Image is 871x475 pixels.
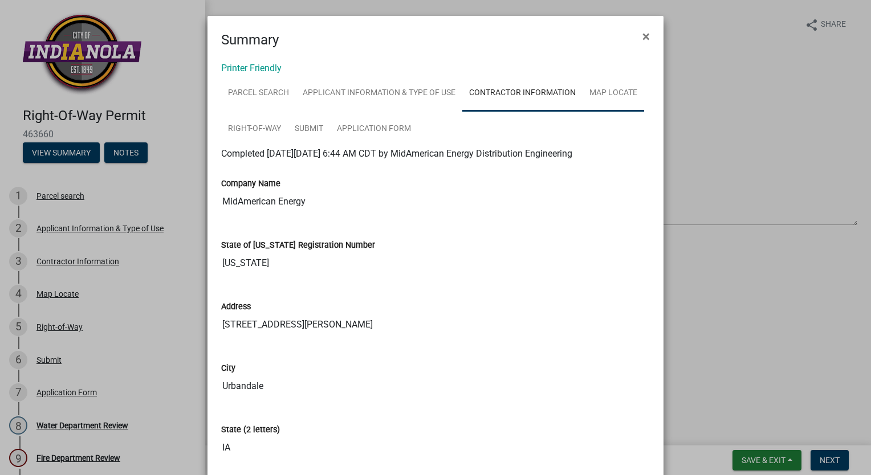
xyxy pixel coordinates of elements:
a: Printer Friendly [221,63,282,73]
span: × [642,28,650,44]
button: Close [633,21,659,52]
label: State of [US_STATE] Registration Number [221,241,375,249]
a: Submit [288,111,330,148]
a: Map Locate [583,75,644,112]
a: Right-of-Way [221,111,288,148]
a: Contractor Information [462,75,583,112]
label: City [221,365,235,372]
label: State (2 letters) [221,426,280,434]
label: Company Name [221,180,280,188]
span: Completed [DATE][DATE] 6:44 AM CDT by MidAmerican Energy Distribution Engineering [221,148,572,159]
a: Application Form [330,111,418,148]
h4: Summary [221,30,279,50]
label: Address [221,303,251,311]
a: Applicant Information & Type of Use [296,75,462,112]
a: Parcel search [221,75,296,112]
